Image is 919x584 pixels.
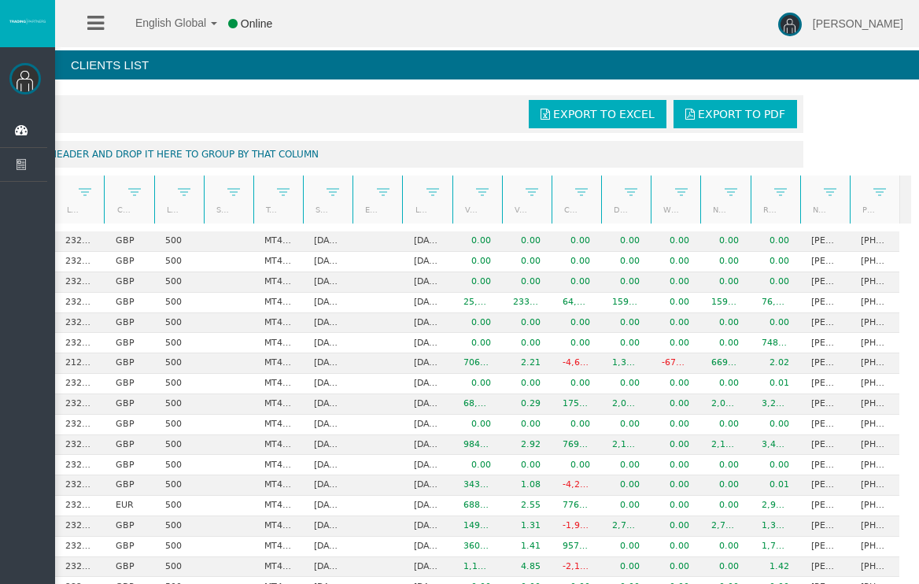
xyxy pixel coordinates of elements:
[651,333,700,353] td: 0.00
[104,394,153,415] td: GBP
[452,353,502,374] td: 706,474.33
[850,435,899,456] td: [PHONE_NUMBER]
[502,435,552,456] td: 2.92
[502,455,552,475] td: 0.00
[651,537,700,557] td: 0.00
[651,231,700,252] td: 0.00
[502,557,552,578] td: 4.85
[601,231,651,252] td: 0.00
[850,557,899,578] td: [PHONE_NUMBER]
[552,353,601,374] td: -4,677.32
[54,353,104,374] td: 21235050
[674,100,797,128] a: Export to PDF
[552,231,601,252] td: 0.00
[751,333,800,353] td: 748.87
[800,394,850,415] td: [PERSON_NAME]
[800,496,850,516] td: [PERSON_NAME]
[552,557,601,578] td: -2,178.76
[104,475,153,496] td: GBP
[253,516,303,537] td: MT4 LiveFloatingSpreadAccount
[751,231,800,252] td: 0.00
[651,353,700,374] td: -674.21
[303,435,352,456] td: [DATE]
[651,252,700,272] td: 0.00
[54,415,104,435] td: 23282663
[700,293,750,313] td: 159,263.82
[452,496,502,516] td: 688,058.89
[303,557,352,578] td: [DATE]
[502,293,552,313] td: 233.59
[154,537,204,557] td: 500
[850,475,899,496] td: [PHONE_NUMBER]
[253,435,303,456] td: MT4 LiveFloatingSpreadAccount
[402,475,452,496] td: [DATE]
[604,199,630,220] a: Deposits
[601,353,651,374] td: 1,343.91
[402,455,452,475] td: [DATE]
[303,272,352,293] td: [DATE]
[651,455,700,475] td: 0.00
[402,374,452,394] td: [DATE]
[253,272,303,293] td: MT4 LiveFloatingSpreadAccount
[850,272,899,293] td: [PHONE_NUMBER]
[553,108,655,120] span: Export to Excel
[154,272,204,293] td: 500
[154,293,204,313] td: 500
[800,475,850,496] td: [PERSON_NAME]
[502,537,552,557] td: 1.41
[303,374,352,394] td: [DATE]
[502,415,552,435] td: 0.00
[104,333,153,353] td: GBP
[54,231,104,252] td: 23249150
[455,199,481,220] a: Volume
[303,313,352,334] td: [DATE]
[452,394,502,415] td: 68,242.28
[303,475,352,496] td: [DATE]
[700,455,750,475] td: 0.00
[751,252,800,272] td: 0.00
[800,293,850,313] td: [PERSON_NAME]
[502,231,552,252] td: 0.00
[402,394,452,415] td: [DATE]
[154,455,204,475] td: 500
[452,252,502,272] td: 0.00
[751,557,800,578] td: 1.42
[800,313,850,334] td: [PERSON_NAME]
[850,537,899,557] td: [PHONE_NUMBER]
[303,496,352,516] td: [DATE]
[698,108,785,120] span: Export to PDF
[54,293,104,313] td: 23248152
[54,537,104,557] td: 23267539
[751,415,800,435] td: 0.00
[850,415,899,435] td: [PHONE_NUMBER]
[751,394,800,415] td: 3,223.33
[601,313,651,334] td: 0.00
[502,333,552,353] td: 0.00
[54,435,104,456] td: 23284639
[253,475,303,496] td: MT4 LiveFloatingSpreadAccount
[402,557,452,578] td: [DATE]
[253,557,303,578] td: MT4 LiveFloatingSpreadAccount
[303,333,352,353] td: [DATE]
[502,353,552,374] td: 2.21
[253,455,303,475] td: MT4 LiveFloatingSpreadAccount
[54,333,104,353] td: 23269331
[751,353,800,374] td: 2.02
[751,455,800,475] td: 0.00
[452,415,502,435] td: 0.00
[800,374,850,394] td: [PERSON_NAME]
[800,516,850,537] td: [PERSON_NAME]
[751,435,800,456] td: 3,475.21
[303,293,352,313] td: [DATE]
[502,252,552,272] td: 0.00
[651,496,700,516] td: 0.00
[813,17,903,30] span: [PERSON_NAME]
[157,199,183,220] a: Leverage
[253,537,303,557] td: MT4 LiveFloatingSpreadAccount
[850,293,899,313] td: [PHONE_NUMBER]
[850,353,899,374] td: [PHONE_NUMBER]
[452,475,502,496] td: 343,087.93
[402,333,452,353] td: [DATE]
[651,435,700,456] td: 0.00
[778,13,802,36] img: user-image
